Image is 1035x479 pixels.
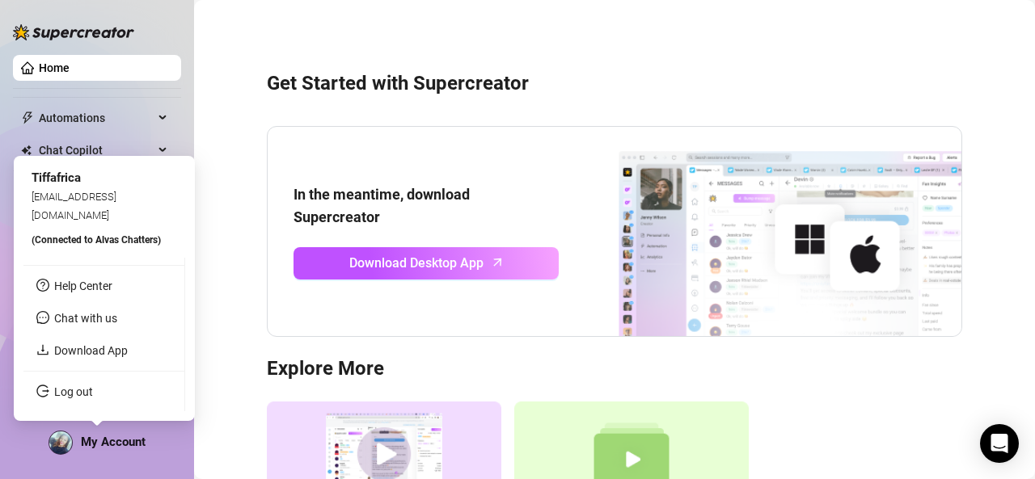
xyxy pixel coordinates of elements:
h3: Get Started with Supercreator [267,71,962,97]
span: My Account [81,435,146,449]
span: (Connected to Alvas Chatters ) [32,234,161,246]
a: Home [39,61,70,74]
li: Log out [23,379,184,405]
span: arrow-up [488,253,507,271]
img: Chat Copilot [21,145,32,156]
img: download app [559,127,961,336]
span: [EMAIL_ADDRESS][DOMAIN_NAME] [32,191,116,221]
div: Open Intercom Messenger [980,424,1019,463]
img: ACg8ocIHWXlM0RLBhd0Ytqtd_3uzx9LT4kEdvkbM98yYC5YierYBh8Fm=s96-c [49,431,72,454]
a: Download Desktop Apparrow-up [294,247,559,279]
span: Tiffafrica [32,170,81,185]
span: Chat Copilot [39,137,154,163]
a: Help Center [54,279,112,292]
h3: Explore More [267,356,962,382]
span: Automations [39,105,154,131]
span: thunderbolt [21,111,34,124]
strong: In the meantime, download Supercreator [294,186,470,225]
a: Log out [54,385,93,398]
span: message [36,311,49,324]
span: Download Desktop App [349,253,484,273]
a: Download App [54,344,128,357]
span: Chat with us [54,312,117,325]
img: logo-BBDzfeDw.svg [13,24,134,40]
